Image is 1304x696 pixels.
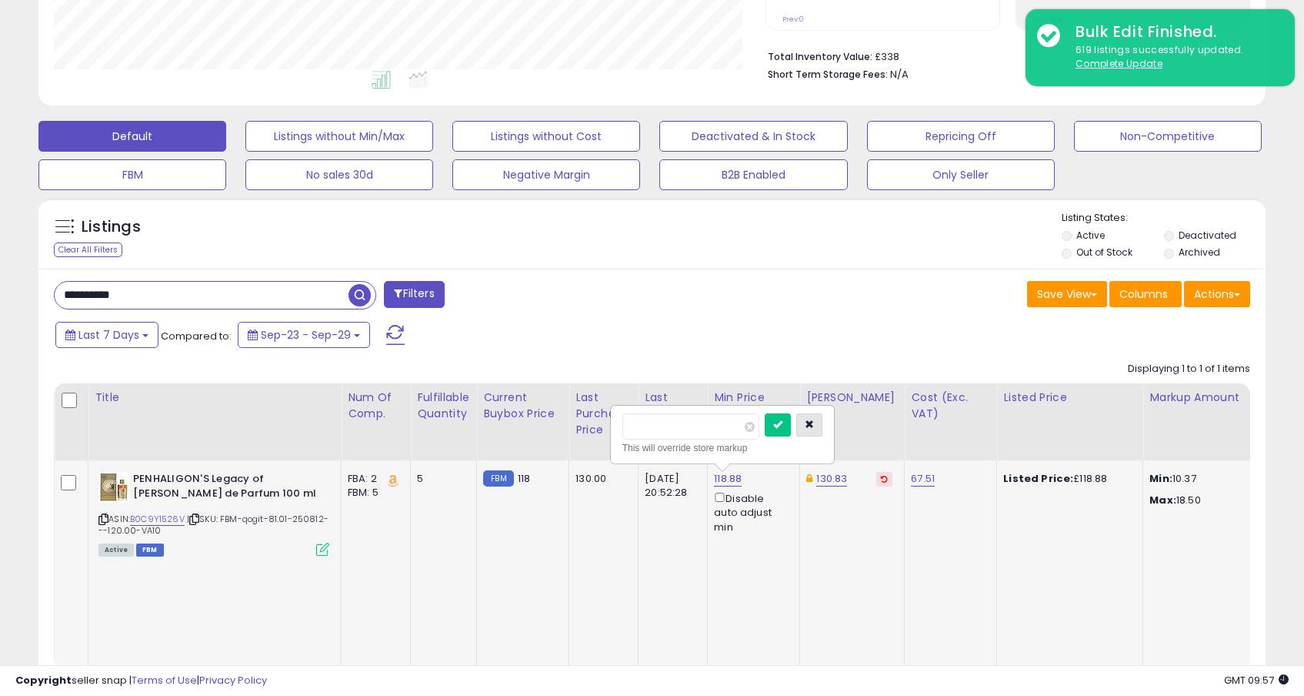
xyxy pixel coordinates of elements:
[1003,390,1136,406] div: Listed Price
[348,486,399,500] div: FBM: 5
[1076,57,1162,70] u: Complete Update
[714,471,742,487] a: 118.88
[1003,472,1131,486] div: £118.88
[1179,229,1236,242] label: Deactivated
[782,15,804,24] small: Prev: 0
[911,471,935,487] a: 67.51
[452,121,640,152] button: Listings without Cost
[1149,390,1282,406] div: Markup Amount
[1119,286,1168,302] span: Columns
[161,329,232,343] span: Compared to:
[133,472,320,504] b: PENHALIGON'S Legacy of [PERSON_NAME] de Parfum 100 ml
[1064,43,1283,72] div: 619 listings successfully updated.
[417,472,465,486] div: 5
[867,121,1055,152] button: Repricing Off
[768,68,888,81] b: Short Term Storage Fees:
[659,121,847,152] button: Deactivated & In Stock
[1179,246,1220,259] label: Archived
[55,322,158,348] button: Last 7 Days
[1149,493,1176,507] strong: Max:
[1224,673,1289,688] span: 2025-10-7 09:57 GMT
[245,159,433,190] button: No sales 30d
[199,673,267,688] a: Privacy Policy
[1027,281,1107,307] button: Save View
[1064,21,1283,43] div: Bulk Edit Finished.
[1076,229,1105,242] label: Active
[816,471,847,487] a: 130.83
[238,322,370,348] button: Sep-23 - Sep-29
[136,544,164,557] span: FBM
[15,673,72,688] strong: Copyright
[98,472,329,554] div: ASIN:
[1149,471,1172,486] strong: Min:
[714,390,793,406] div: Min Price
[1003,471,1073,486] b: Listed Price:
[348,472,399,486] div: FBA: 2
[1149,472,1277,486] p: 10.37
[1074,121,1262,152] button: Non-Competitive
[95,390,335,406] div: Title
[714,490,788,534] div: Disable auto adjust min
[575,472,626,486] div: 130.00
[384,281,444,308] button: Filters
[1076,246,1132,259] label: Out of Stock
[890,67,909,82] span: N/A
[1184,281,1250,307] button: Actions
[54,243,122,257] div: Clear All Filters
[867,159,1055,190] button: Only Seller
[98,513,329,536] span: | SKU: FBM-qogit-81.01-250812---120.00-VA10
[575,390,632,438] div: Last Purchase Price
[1062,211,1266,226] p: Listing States:
[1149,494,1277,507] p: 18.50
[38,159,226,190] button: FBM
[768,50,872,63] b: Total Inventory Value:
[78,327,139,343] span: Last 7 Days
[911,390,990,422] div: Cost (Exc. VAT)
[15,674,267,688] div: seller snap | |
[1109,281,1182,307] button: Columns
[645,390,701,454] div: Last Purchase Date (GMT)
[622,440,822,456] div: This will override store markup
[768,46,1239,65] li: £338
[452,159,640,190] button: Negative Margin
[518,471,530,486] span: 118
[806,390,898,406] div: [PERSON_NAME]
[245,121,433,152] button: Listings without Min/Max
[38,121,226,152] button: Default
[1128,362,1250,376] div: Displaying 1 to 1 of 1 items
[348,390,404,422] div: Num of Comp.
[132,673,197,688] a: Terms of Use
[98,544,134,557] span: All listings currently available for purchase on Amazon
[483,390,562,422] div: Current Buybox Price
[417,390,470,422] div: Fulfillable Quantity
[659,159,847,190] button: B2B Enabled
[261,327,351,343] span: Sep-23 - Sep-29
[483,470,513,487] small: FBM
[98,472,129,503] img: 51jncuh1EwL._SL40_.jpg
[130,513,185,526] a: B0C9Y1526V
[645,472,695,500] div: [DATE] 20:52:28
[82,216,141,238] h5: Listings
